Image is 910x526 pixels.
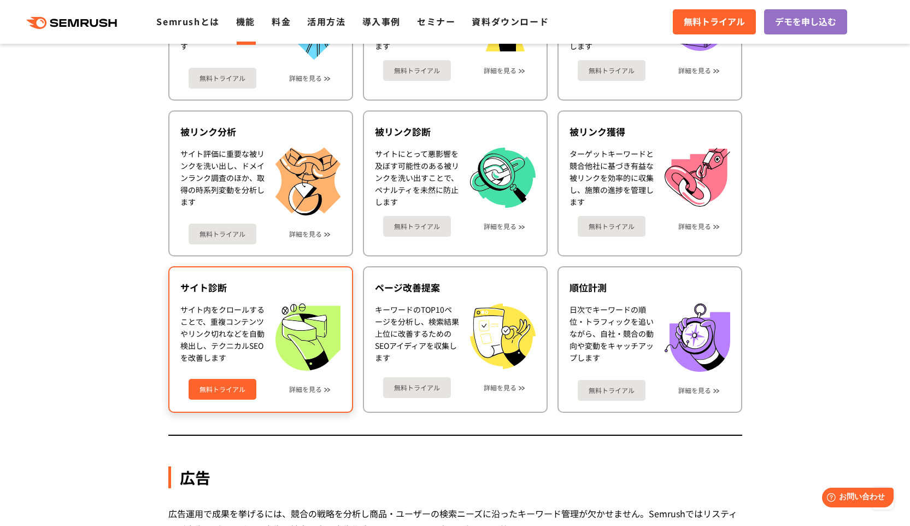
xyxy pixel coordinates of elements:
[570,148,654,208] div: ターゲットキーワードと競合他社に基づき有益な被リンクを効率的に収集し、施策の進捗を管理します
[570,303,654,372] div: 日次でキーワードの順位・トラフィックを追いながら、自社・競合の動向や変動をキャッチアップします
[189,68,256,89] a: 無料トライアル
[275,303,340,371] img: サイト診断
[383,377,451,398] a: 無料トライアル
[684,15,745,29] span: 無料トライアル
[578,60,645,81] a: 無料トライアル
[156,15,219,28] a: Semrushとは
[375,148,459,208] div: サイトにとって悪影響を及ぼす可能性のある被リンクを洗い出すことで、ペナルティを未然に防止します
[180,148,265,215] div: サイト評価に重要な被リンクを洗い出し、ドメインランク調査のほか、取得の時系列変動を分析します
[484,223,516,230] a: 詳細を見る
[665,148,730,207] img: 被リンク獲得
[570,125,730,138] div: 被リンク獲得
[180,125,341,138] div: 被リンク分析
[307,15,345,28] a: 活用方法
[470,148,536,208] img: 被リンク診断
[484,384,516,391] a: 詳細を見る
[813,483,898,514] iframe: Help widget launcher
[383,60,451,81] a: 無料トライアル
[189,379,256,400] a: 無料トライアル
[275,148,341,215] img: 被リンク分析
[289,385,322,393] a: 詳細を見る
[470,303,536,369] img: ページ改善提案
[678,387,711,394] a: 詳細を見る
[383,216,451,237] a: 無料トライアル
[578,380,645,401] a: 無料トライアル
[272,15,291,28] a: 料金
[417,15,455,28] a: セミナー
[375,125,536,138] div: 被リンク診断
[362,15,401,28] a: 導入事例
[673,9,756,34] a: 無料トライアル
[678,67,711,74] a: 詳細を見る
[472,15,549,28] a: 資料ダウンロード
[236,15,255,28] a: 機能
[578,216,645,237] a: 無料トライアル
[289,74,322,82] a: 詳細を見る
[168,466,742,488] div: 広告
[665,303,730,372] img: 順位計測
[678,223,711,230] a: 詳細を見る
[570,281,730,294] div: 順位計測
[180,303,265,371] div: サイト内をクロールすることで、重複コンテンツやリンク切れなどを自動検出し、テクニカルSEOを改善します
[180,281,341,294] div: サイト診断
[289,230,322,238] a: 詳細を見る
[764,9,847,34] a: デモを申し込む
[189,224,256,244] a: 無料トライアル
[375,303,459,369] div: キーワードのTOP10ページを分析し、検索結果上位に改善するためのSEOアイディアを収集します
[375,281,536,294] div: ページ改善提案
[484,67,516,74] a: 詳細を見る
[775,15,836,29] span: デモを申し込む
